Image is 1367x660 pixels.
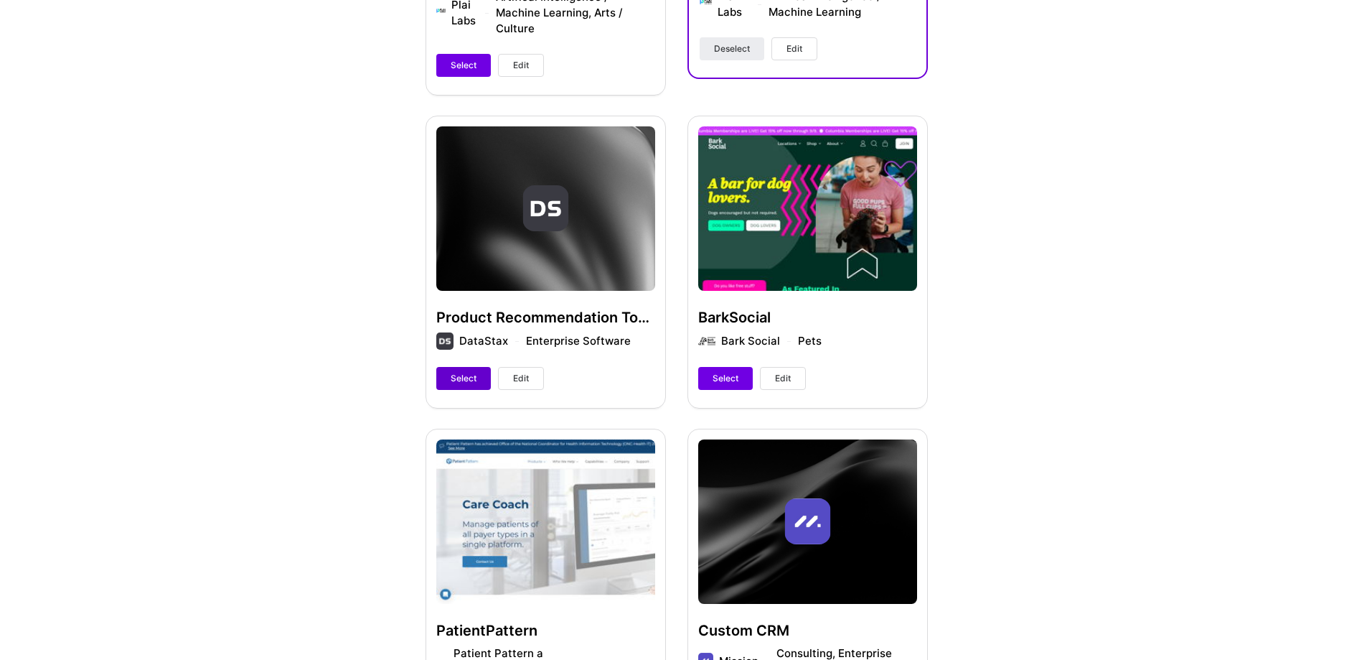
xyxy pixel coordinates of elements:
button: Edit [498,54,544,77]
span: Edit [513,59,529,72]
span: Select [451,59,476,72]
button: Deselect [700,37,764,60]
span: Select [713,372,738,385]
img: divider [758,4,761,5]
button: Select [436,54,491,77]
button: Edit [498,367,544,390]
span: Select [451,372,476,385]
button: Select [436,367,491,390]
button: Select [698,367,753,390]
span: Deselect [714,42,750,55]
button: Edit [760,367,806,390]
button: Edit [771,37,817,60]
span: Edit [786,42,802,55]
span: Edit [513,372,529,385]
span: Edit [775,372,791,385]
